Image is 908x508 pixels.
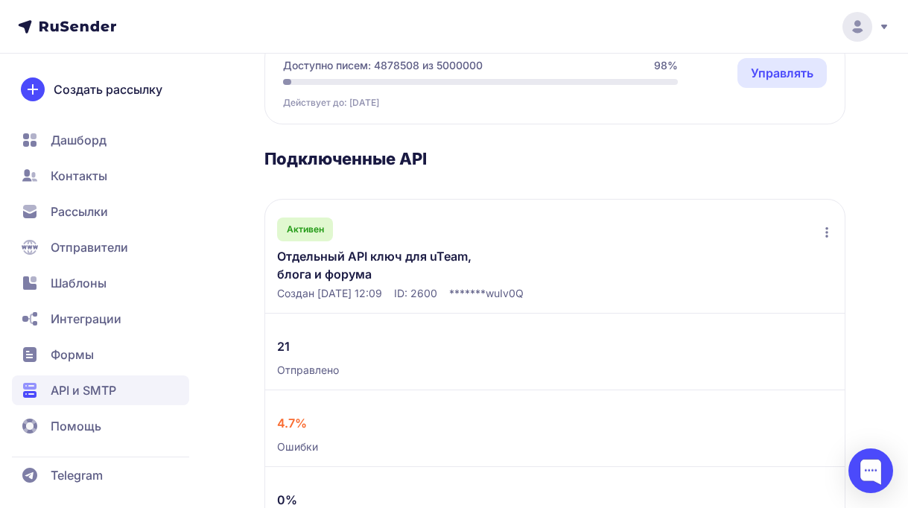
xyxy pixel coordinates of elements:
span: Интеграции [51,310,121,328]
a: Управлять [737,58,827,88]
span: ID: 2600 [394,286,437,301]
a: Telegram [12,460,189,490]
a: Отдельный API ключ для uTeam, блога и форума [277,247,508,283]
span: Доступно писем: 4878508 из 5000000 [283,58,483,73]
span: Отправители [51,238,128,256]
span: Шаблоны [51,274,107,292]
span: Активен [287,223,324,235]
span: Контакты [51,167,107,185]
span: Telegram [51,466,103,484]
span: Действует до: [DATE] [283,97,379,109]
span: wuIv0Q [486,286,524,301]
span: Помощь [51,417,101,435]
span: Создать рассылку [54,80,162,98]
span: Дашборд [51,131,107,149]
span: API и SMTP [51,381,116,399]
span: Создан [DATE] 12:09 [277,286,382,301]
h3: Подключенные API [264,148,845,169]
span: 98% [654,58,678,73]
span: 4.7% [277,414,307,432]
span: Формы [51,346,94,363]
span: 21 [277,337,290,355]
span: Рассылки [51,203,108,220]
span: Ошибки [277,439,318,454]
span: Отправлено [277,363,339,378]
